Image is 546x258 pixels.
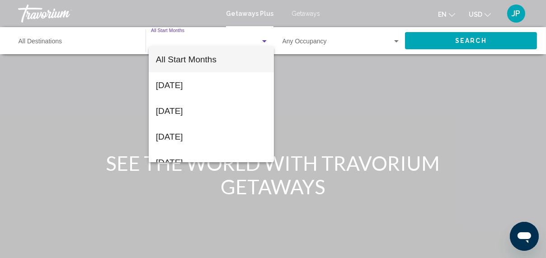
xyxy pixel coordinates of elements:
span: All Start Months [156,55,217,64]
span: [DATE] [156,72,267,98]
iframe: Button to launch messaging window [510,222,539,251]
span: [DATE] [156,150,267,175]
span: [DATE] [156,98,267,124]
span: [DATE] [156,124,267,150]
